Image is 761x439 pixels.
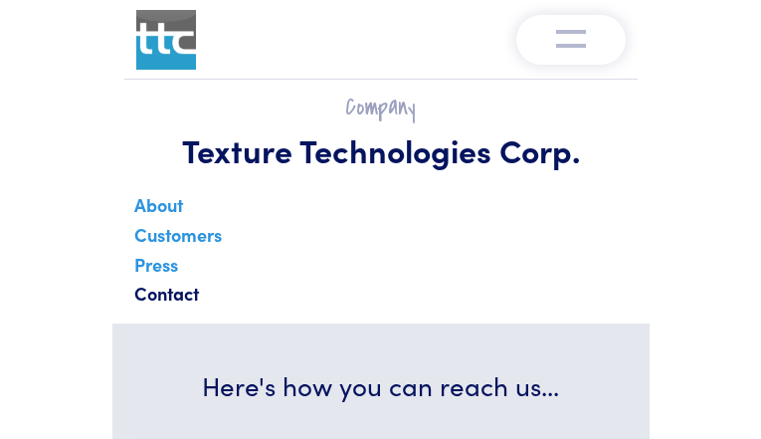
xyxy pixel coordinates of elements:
[136,10,196,70] img: ttc_logo_1x1_v1.0.png
[556,25,586,49] img: menu-v1.0.png
[136,92,626,122] h2: Company
[136,367,626,403] h3: Here's how you can reach us...
[130,218,226,262] a: Customers
[130,277,203,321] a: Contact
[130,248,182,292] a: Press
[130,188,187,232] a: About
[136,130,626,170] h1: Texture Technologies Corp.
[516,15,626,65] button: Toggle navigation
